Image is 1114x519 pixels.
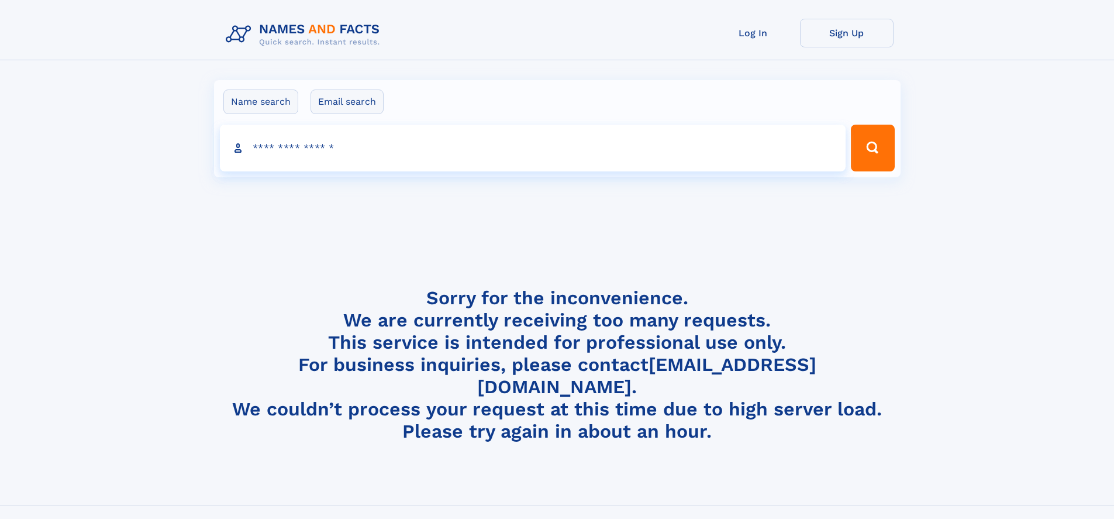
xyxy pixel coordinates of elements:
[221,19,389,50] img: Logo Names and Facts
[223,90,298,114] label: Name search
[221,287,894,443] h4: Sorry for the inconvenience. We are currently receiving too many requests. This service is intend...
[311,90,384,114] label: Email search
[477,353,816,398] a: [EMAIL_ADDRESS][DOMAIN_NAME]
[220,125,846,171] input: search input
[851,125,894,171] button: Search Button
[800,19,894,47] a: Sign Up
[706,19,800,47] a: Log In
